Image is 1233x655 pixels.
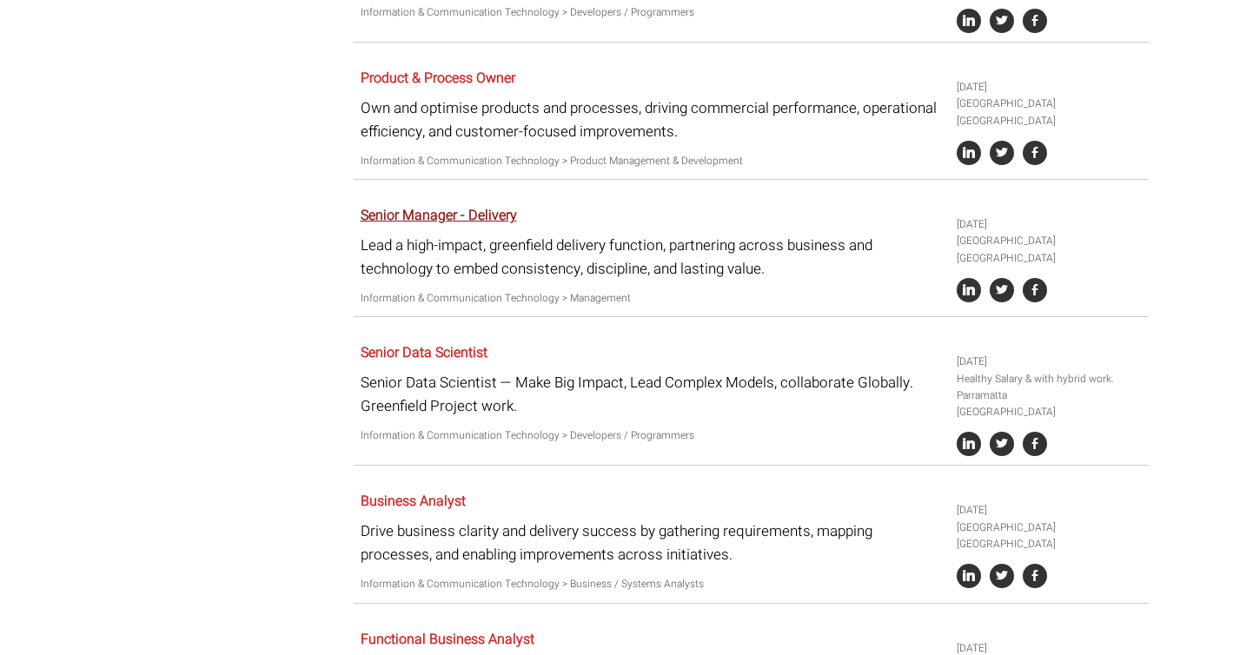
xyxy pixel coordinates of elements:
li: [GEOGRAPHIC_DATA] [GEOGRAPHIC_DATA] [957,233,1143,266]
p: Own and optimise products and processes, driving commercial performance, operational efficiency, ... [361,96,944,143]
a: Business Analyst [361,491,466,512]
p: Lead a high-impact, greenfield delivery function, partnering across business and technology to em... [361,234,944,281]
li: Healthy Salary & with hybrid work. [957,371,1143,387]
p: Information & Communication Technology > Developers / Programmers [361,427,944,444]
p: Information & Communication Technology > Business / Systems Analysts [361,576,944,592]
a: Senior Data Scientist [361,342,487,363]
p: Senior Data Scientist — Make Big Impact, Lead Complex Models, collaborate Globally. Greenfield Pr... [361,371,944,418]
p: Information & Communication Technology > Product Management & Development [361,153,944,169]
p: Drive business clarity and delivery success by gathering requirements, mapping processes, and ena... [361,519,944,566]
li: [GEOGRAPHIC_DATA] [GEOGRAPHIC_DATA] [957,519,1143,552]
li: [DATE] [957,354,1143,370]
li: [DATE] [957,502,1143,519]
a: Senior Manager - Delivery [361,205,517,226]
li: [DATE] [957,216,1143,233]
li: [GEOGRAPHIC_DATA] [GEOGRAPHIC_DATA] [957,96,1143,129]
li: Parramatta [GEOGRAPHIC_DATA] [957,387,1143,420]
p: Information & Communication Technology > Management [361,290,944,307]
li: [DATE] [957,79,1143,96]
p: Information & Communication Technology > Developers / Programmers [361,4,944,21]
a: Product & Process Owner [361,68,515,89]
a: Functional Business Analyst [361,629,534,650]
